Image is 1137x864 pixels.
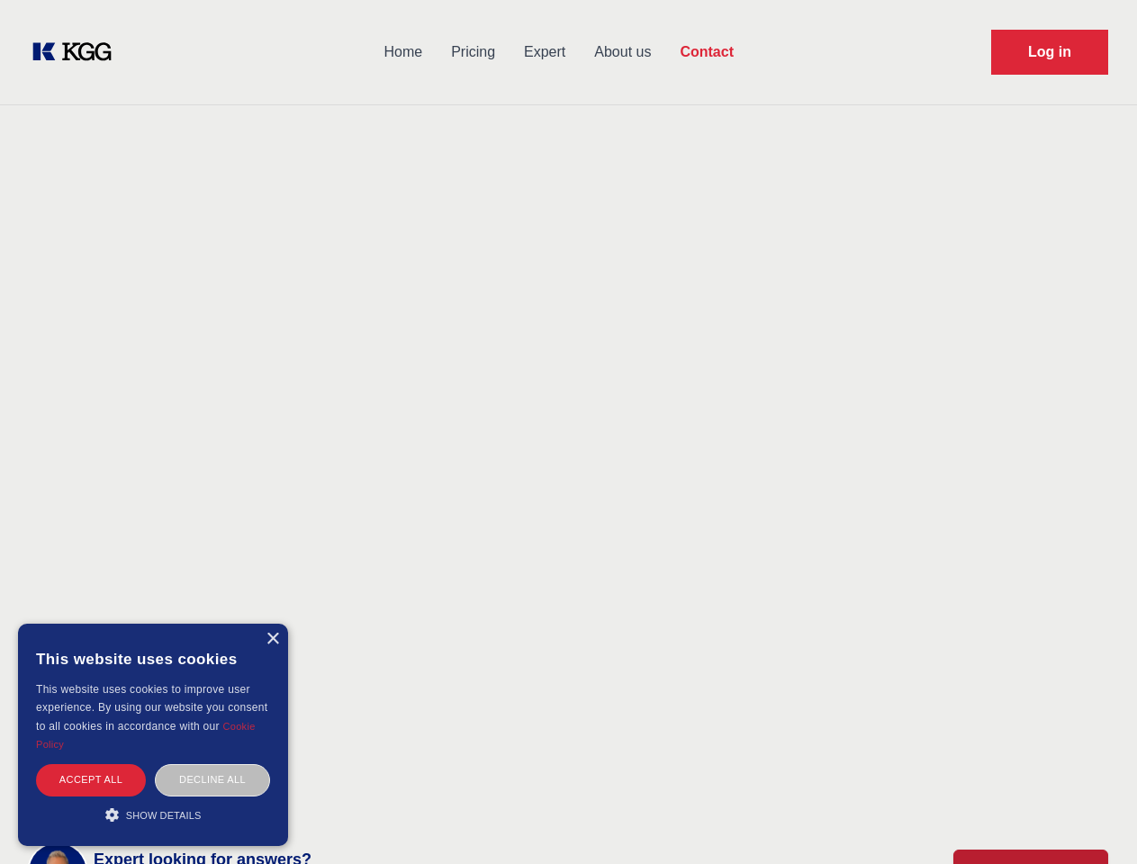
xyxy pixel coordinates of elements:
[991,30,1108,75] a: Request Demo
[126,810,202,821] span: Show details
[437,29,510,76] a: Pricing
[36,637,270,680] div: This website uses cookies
[510,29,580,76] a: Expert
[36,721,256,750] a: Cookie Policy
[369,29,437,76] a: Home
[266,633,279,646] div: Close
[580,29,665,76] a: About us
[155,764,270,796] div: Decline all
[36,805,270,823] div: Show details
[36,764,146,796] div: Accept all
[665,29,748,76] a: Contact
[1047,778,1137,864] iframe: Chat Widget
[36,683,267,733] span: This website uses cookies to improve user experience. By using our website you consent to all coo...
[29,38,126,67] a: KOL Knowledge Platform: Talk to Key External Experts (KEE)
